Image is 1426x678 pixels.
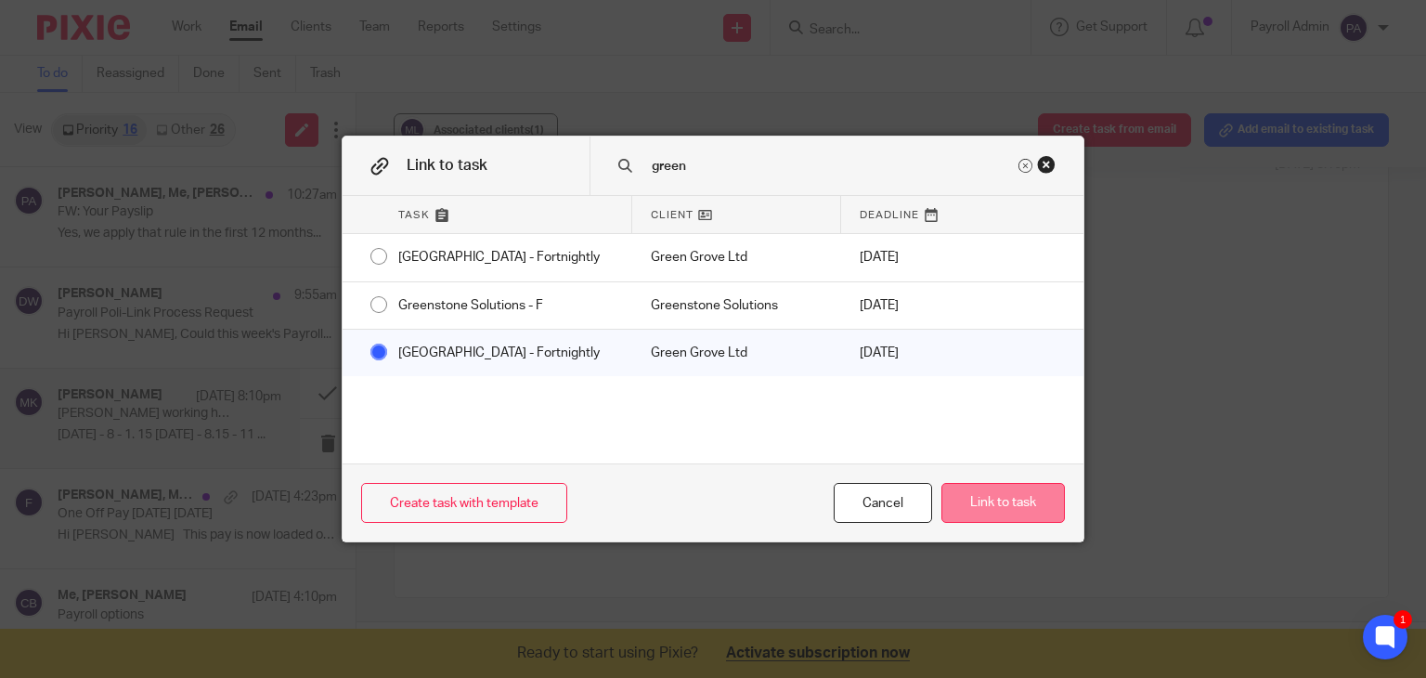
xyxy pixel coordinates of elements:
[1394,610,1412,629] div: 1
[632,234,841,280] div: Mark as done
[941,483,1065,523] button: Link to task
[632,330,841,376] div: Mark as done
[860,207,919,223] span: Deadline
[380,282,632,329] div: Greenstone Solutions - F
[361,483,567,523] a: Create task with template
[380,330,632,376] div: [GEOGRAPHIC_DATA] - Fortnightly
[1037,155,1056,174] div: Close this dialog window
[380,234,632,280] div: [GEOGRAPHIC_DATA] - Fortnightly
[632,282,841,329] div: Mark as done
[650,156,1014,176] input: Search task name or client...
[841,282,962,329] div: [DATE]
[651,207,694,223] span: Client
[398,207,430,223] span: Task
[841,234,962,280] div: [DATE]
[841,330,962,376] div: [DATE]
[407,158,487,173] span: Link to task
[834,483,932,523] div: Close this dialog window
